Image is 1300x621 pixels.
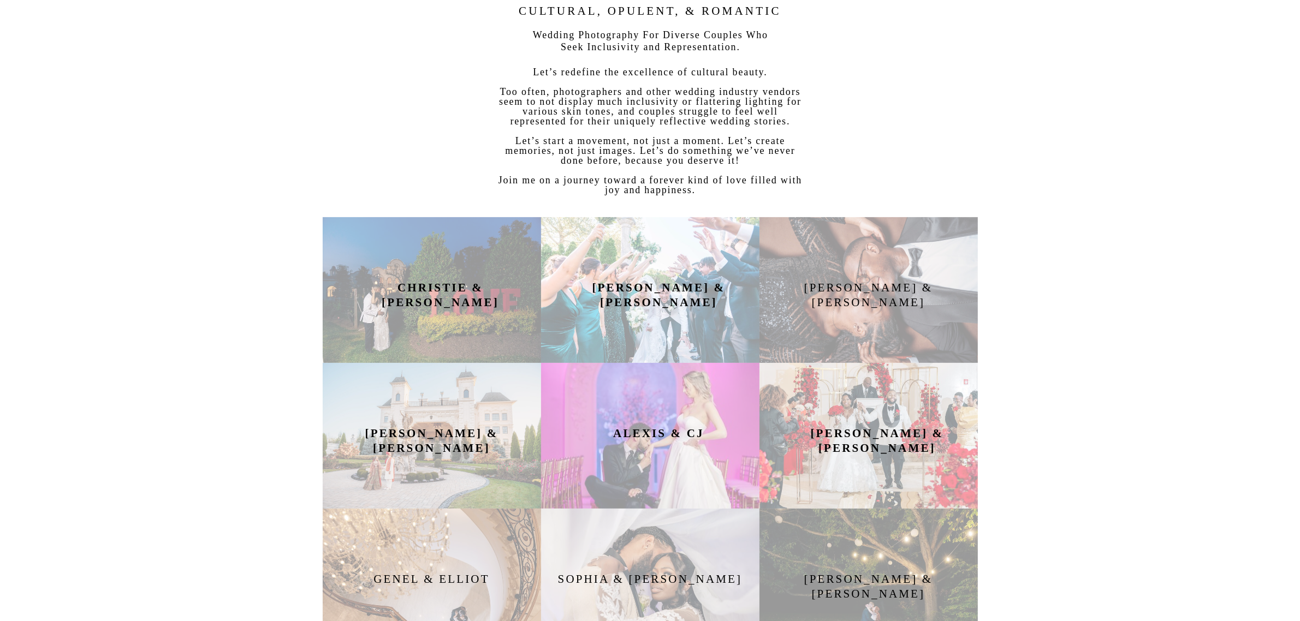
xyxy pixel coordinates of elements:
[369,280,512,300] a: CHRISTIE & [PERSON_NAME]
[759,280,978,300] a: [PERSON_NAME] & [PERSON_NAME]
[587,426,731,445] a: ALEXIS & CJ
[365,427,498,455] b: [PERSON_NAME] & [PERSON_NAME]
[592,281,726,309] b: [PERSON_NAME] & [PERSON_NAME]
[587,280,731,300] a: [PERSON_NAME] & [PERSON_NAME]
[498,67,803,210] p: Let’s redefine the excellence of cultural beauty. Too often, photographers and other wedding indu...
[613,427,704,440] b: ALEXIS & CJ
[811,427,944,455] b: [PERSON_NAME] & [PERSON_NAME]
[323,572,541,591] a: Genel & Elliot
[382,281,499,309] b: CHRISTIE & [PERSON_NAME]
[365,426,498,445] a: [PERSON_NAME] & [PERSON_NAME]
[541,572,759,591] a: Sophia & [PERSON_NAME]
[503,2,797,21] h2: Cultural, Opulent, & Romantic
[759,572,978,591] a: [PERSON_NAME] & [PERSON_NAME]
[529,29,773,57] h3: Wedding Photography For Diverse Couples Who Seek Inclusivity and Representation.
[806,426,949,445] a: [PERSON_NAME] & [PERSON_NAME]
